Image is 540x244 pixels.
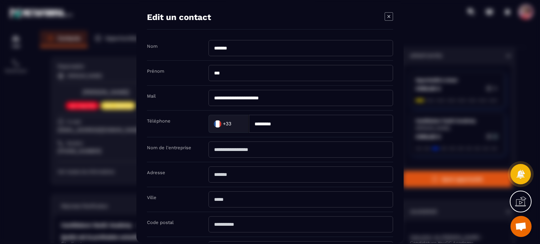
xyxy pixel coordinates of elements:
label: Nom [147,44,157,49]
img: Country Flag [211,117,225,131]
input: Search for option [233,118,242,129]
label: Ville [147,195,156,200]
label: Code postal [147,220,174,225]
span: +33 [223,120,231,127]
label: Téléphone [147,118,171,124]
label: Adresse [147,170,165,175]
label: Nom de l'entreprise [147,145,191,150]
h4: Edit un contact [147,12,211,22]
label: Mail [147,93,156,99]
div: Ouvrir le chat [510,216,532,237]
label: Prénom [147,68,164,74]
div: Search for option [208,115,249,133]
